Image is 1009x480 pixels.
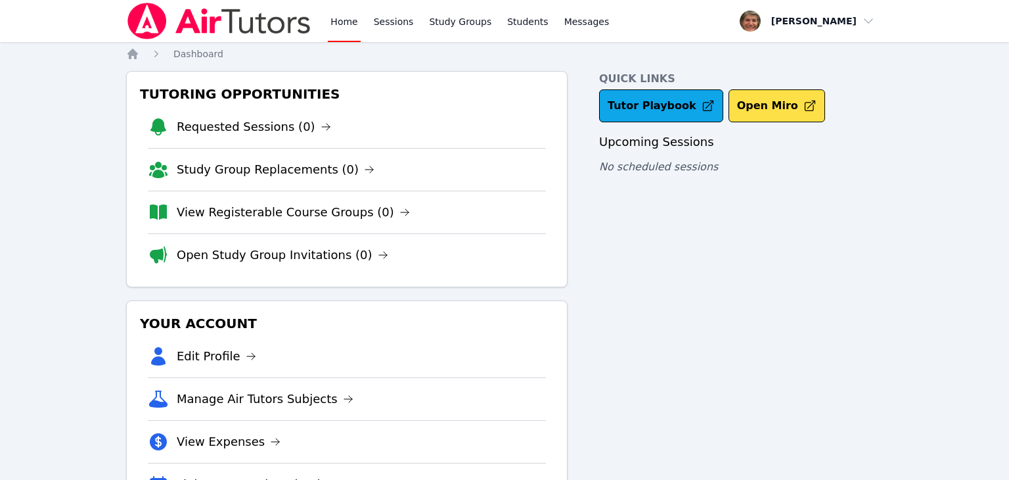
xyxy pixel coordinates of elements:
span: Messages [564,15,610,28]
a: Dashboard [173,47,223,60]
a: View Registerable Course Groups (0) [177,203,410,222]
h4: Quick Links [599,71,883,87]
h3: Your Account [137,312,556,335]
a: Manage Air Tutors Subjects [177,390,353,408]
img: Air Tutors [126,3,312,39]
span: Dashboard [173,49,223,59]
a: Study Group Replacements (0) [177,160,374,179]
a: Open Study Group Invitations (0) [177,246,388,264]
h3: Tutoring Opportunities [137,82,556,106]
a: View Expenses [177,433,280,451]
a: Edit Profile [177,347,256,366]
nav: Breadcrumb [126,47,883,60]
a: Requested Sessions (0) [177,118,331,136]
h3: Upcoming Sessions [599,133,883,151]
button: Open Miro [729,89,825,122]
span: No scheduled sessions [599,160,718,173]
a: Tutor Playbook [599,89,723,122]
